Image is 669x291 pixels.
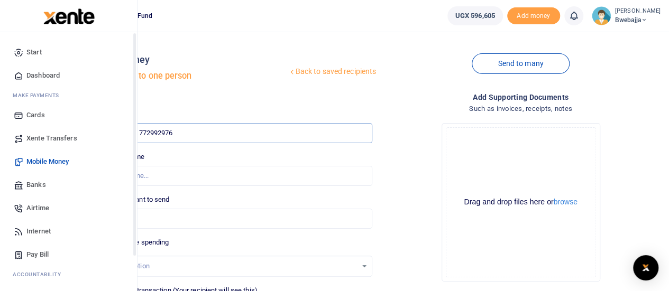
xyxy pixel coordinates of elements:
span: Internet [26,226,51,237]
span: countability [21,270,61,278]
a: Internet [8,220,129,243]
a: Xente Transfers [8,127,129,150]
a: Pay Bill [8,243,129,266]
small: [PERSON_NAME] [615,7,661,16]
a: profile-user [PERSON_NAME] Bwebajja [592,6,661,25]
h5: Send money to one person [88,71,287,81]
span: Airtime [26,203,49,213]
span: ake Payments [18,91,59,99]
a: Add money [507,11,560,19]
span: Dashboard [26,70,60,81]
span: Start [26,47,42,58]
input: Loading name... [93,166,372,186]
h4: Such as invoices, receipts, notes [381,103,661,115]
a: Start [8,41,129,64]
span: Cards [26,110,45,120]
div: Select an option [100,261,357,271]
input: UGX [93,209,372,229]
span: Banks [26,180,46,190]
li: Ac [8,266,129,283]
div: Drag and drop files here or [446,197,595,207]
a: Banks [8,173,129,196]
img: profile-user [592,6,611,25]
a: Airtime [8,196,129,220]
input: Enter phone number [93,123,372,143]
li: Toup your wallet [507,7,560,25]
li: M [8,87,129,104]
a: UGX 596,605 [447,6,503,25]
a: Send to many [472,53,569,74]
div: File Uploader [442,123,600,281]
a: Cards [8,104,129,127]
h4: Mobile money [88,54,287,65]
span: Bwebajja [615,15,661,25]
a: Mobile Money [8,150,129,173]
h4: Add supporting Documents [381,91,661,103]
button: browse [554,198,578,205]
span: Add money [507,7,560,25]
span: UGX 596,605 [455,11,495,21]
span: Mobile Money [26,156,69,167]
span: Xente Transfers [26,133,77,144]
li: Wallet ballance [443,6,507,25]
a: logo-small logo-large logo-large [42,12,95,20]
span: Pay Bill [26,249,49,260]
div: Open Intercom Messenger [633,255,658,280]
a: Dashboard [8,64,129,87]
img: logo-large [43,8,95,24]
a: Back to saved recipients [288,62,377,81]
